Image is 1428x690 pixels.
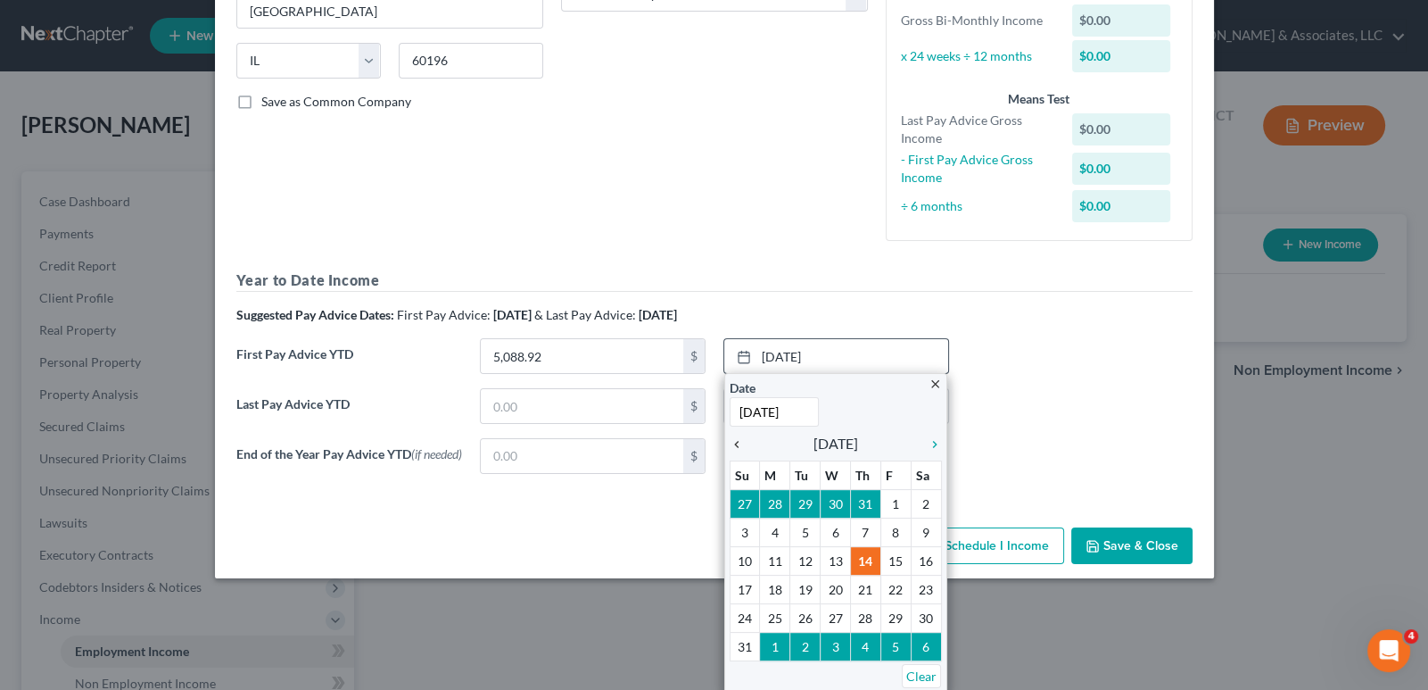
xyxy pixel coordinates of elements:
[790,547,821,576] td: 12
[850,633,880,661] td: 4
[911,633,941,661] td: 6
[892,197,1064,215] div: ÷ 6 months
[760,519,790,547] td: 4
[683,439,705,473] div: $
[730,461,760,490] th: Su
[821,490,851,519] td: 30
[1367,629,1410,672] iframe: Intercom live chat
[892,112,1064,147] div: Last Pay Advice Gross Income
[880,547,911,576] td: 15
[683,389,705,423] div: $
[790,519,821,547] td: 5
[227,338,471,388] label: First Pay Advice YTD
[399,43,543,79] input: Enter zip...
[227,388,471,438] label: Last Pay Advice YTD
[850,519,880,547] td: 7
[892,151,1064,187] div: - First Pay Advice Gross Income
[411,446,462,461] span: (if needed)
[730,547,760,576] td: 10
[481,439,683,473] input: 0.00
[790,576,821,604] td: 19
[730,490,760,519] td: 27
[911,547,941,576] td: 16
[880,604,911,633] td: 29
[1072,113,1170,145] div: $0.00
[1071,528,1193,565] button: Save & Close
[880,576,911,604] td: 22
[481,389,683,423] input: 0.00
[880,519,911,547] td: 8
[850,604,880,633] td: 28
[790,633,821,661] td: 2
[790,461,821,490] th: Tu
[760,490,790,519] td: 28
[760,576,790,604] td: 18
[730,378,755,397] label: Date
[493,307,532,322] strong: [DATE]
[880,461,911,490] th: F
[730,433,753,454] a: chevron_left
[911,519,941,547] td: 9
[821,461,851,490] th: W
[236,307,394,322] strong: Suggested Pay Advice Dates:
[850,576,880,604] td: 21
[901,90,1177,108] div: Means Test
[1072,40,1170,72] div: $0.00
[227,438,471,488] label: End of the Year Pay Advice YTD
[760,633,790,661] td: 1
[760,547,790,576] td: 11
[730,576,760,604] td: 17
[790,490,821,519] td: 29
[639,307,677,322] strong: [DATE]
[261,94,411,109] span: Save as Common Company
[730,633,760,661] td: 31
[919,433,942,454] a: chevron_right
[850,461,880,490] th: Th
[821,604,851,633] td: 27
[929,373,942,394] a: close
[911,490,941,519] td: 2
[730,604,760,633] td: 24
[850,490,880,519] td: 31
[813,433,858,454] span: [DATE]
[821,547,851,576] td: 13
[892,47,1064,65] div: x 24 weeks ÷ 12 months
[886,528,1064,565] button: Add Schedule I Income
[760,604,790,633] td: 25
[730,437,753,452] i: chevron_left
[760,461,790,490] th: M
[1072,190,1170,222] div: $0.00
[821,576,851,604] td: 20
[481,339,683,373] input: 0.00
[911,461,941,490] th: Sa
[821,519,851,547] td: 6
[790,604,821,633] td: 26
[397,307,491,322] span: First Pay Advice:
[821,633,851,661] td: 3
[730,397,819,427] input: 1/1/2013
[919,437,942,452] i: chevron_right
[683,339,705,373] div: $
[236,270,1193,292] h5: Year to Date Income
[1072,4,1170,37] div: $0.00
[892,12,1064,29] div: Gross Bi-Monthly Income
[911,576,941,604] td: 23
[880,633,911,661] td: 5
[850,547,880,576] td: 14
[534,307,636,322] span: & Last Pay Advice:
[929,378,942,391] i: close
[1404,629,1418,644] span: 4
[1072,153,1170,185] div: $0.00
[724,339,948,373] a: [DATE]
[730,519,760,547] td: 3
[911,604,941,633] td: 30
[880,490,911,519] td: 1
[902,664,941,688] a: Clear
